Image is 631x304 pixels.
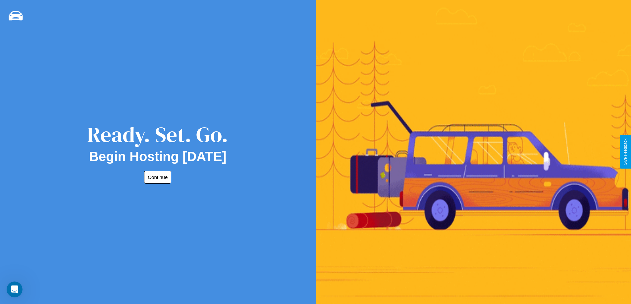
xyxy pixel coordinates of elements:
div: Give Feedback [623,139,628,165]
button: Continue [144,171,171,184]
h2: Begin Hosting [DATE] [89,149,227,164]
iframe: Intercom live chat [7,282,23,297]
div: Ready. Set. Go. [87,120,228,149]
